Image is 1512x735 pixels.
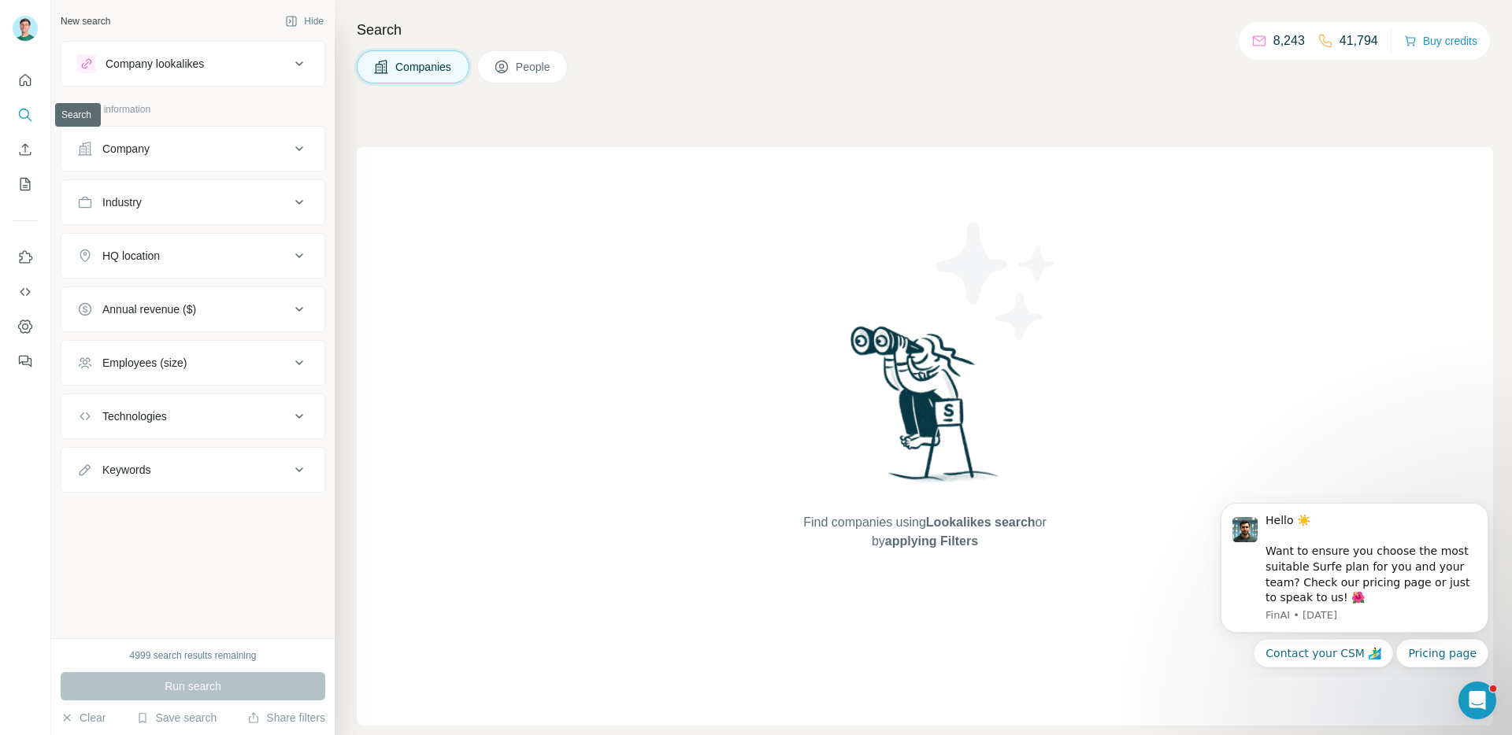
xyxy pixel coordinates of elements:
[13,170,38,198] button: My lists
[456,3,678,38] div: Upgrade plan for full access to Surfe
[61,183,324,221] button: Industry
[136,710,217,726] button: Save search
[925,210,1067,352] img: Surfe Illustration - Stars
[13,16,38,41] img: Avatar
[102,141,150,157] div: Company
[13,135,38,164] button: Enrich CSV
[357,19,1493,41] h4: Search
[13,312,38,341] button: Dashboard
[13,278,38,306] button: Use Surfe API
[13,66,38,94] button: Quick start
[61,14,110,28] div: New search
[61,237,324,275] button: HQ location
[13,101,38,129] button: Search
[102,301,196,317] div: Annual revenue ($)
[106,56,204,72] div: Company lookalikes
[395,59,453,75] span: Companies
[1197,489,1512,677] iframe: Intercom notifications message
[516,59,552,75] span: People
[61,451,324,489] button: Keywords
[61,710,106,726] button: Clear
[247,710,325,726] button: Share filters
[885,534,978,548] span: applying Filters
[926,515,1036,529] span: Lookalikes search
[1458,681,1496,719] iframe: Intercom live chat
[102,462,150,478] div: Keywords
[102,355,187,371] div: Employees (size)
[61,290,324,328] button: Annual revenue ($)
[13,243,38,271] button: Use Surfe on LinkedIn
[1273,31,1305,50] p: 8,243
[13,347,38,375] button: Feedback
[1340,31,1378,50] p: 41,794
[1404,30,1477,52] button: Buy credits
[61,130,324,168] button: Company
[130,648,257,663] div: 4999 search results remaining
[61,397,324,435] button: Technologies
[61,45,324,83] button: Company lookalikes
[274,9,335,33] button: Hide
[61,344,324,382] button: Employees (size)
[102,248,160,264] div: HQ location
[843,322,1007,497] img: Surfe Illustration - Woman searching with binoculars
[61,102,325,116] p: Company information
[102,408,167,424] div: Technologies
[799,513,1051,551] span: Find companies using or by
[102,194,142,210] div: Industry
